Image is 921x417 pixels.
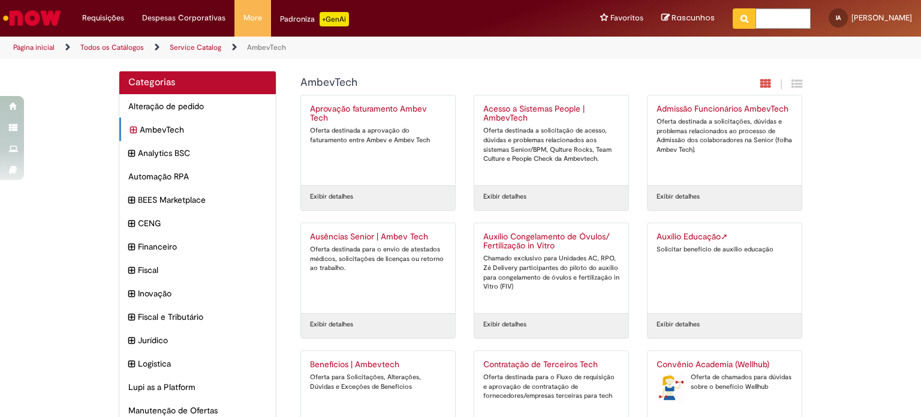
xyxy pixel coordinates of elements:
[483,373,619,401] div: Oferta destinada para o Fluxo de requisição e aprovação de contratação de fornecedores/empresas t...
[760,78,771,89] i: Exibição em cartão
[310,126,446,145] div: Oferta destinada a aprovação do faturamento entre Ambev e Ambev Tech
[836,14,841,22] span: IA
[657,373,793,391] div: Oferta de chamados para dúvidas sobre o benefício Wellhub
[657,232,793,242] h2: Auxílio Educação
[119,164,276,188] div: Automação RPA
[310,232,446,242] h2: Ausências Senior | Ambev Tech
[9,37,605,59] ul: Trilhas de página
[119,141,276,165] div: expandir categoria Analytics BSC Analytics BSC
[128,358,135,371] i: expandir categoria Logistica
[474,223,628,313] a: Auxílio Congelamento de Óvulos/ Fertilização in Vitro Chamado exclusivo para Unidades AC, RPO, Zé...
[648,223,802,313] a: Auxílio EducaçãoLink Externo Solicitar benefício de auxílio educação
[119,94,276,118] div: Alteração de pedido
[128,147,135,160] i: expandir categoria Analytics BSC
[648,95,802,185] a: Admissão Funcionários AmbevTech Oferta destinada a solicitações, dúvidas e problemas relacionados...
[310,245,446,273] div: Oferta destinada para o envio de atestados médicos, solicitações de licenças ou retorno ao trabalho.
[138,358,267,370] span: Logistica
[119,235,276,259] div: expandir categoria Financeiro Financeiro
[310,320,353,329] a: Exibir detalhes
[657,360,793,370] h2: Convênio Academia (Wellhub)
[310,373,446,391] div: Oferta para Solicitações, Alterações, Dúvidas e Exceções de Benefícios
[140,124,267,136] span: AmbevTech
[247,43,286,52] a: AmbevTech
[128,381,267,393] span: Lupi as a Platform
[138,311,267,323] span: Fiscal e Tributário
[310,192,353,202] a: Exibir detalhes
[128,334,135,347] i: expandir categoria Jurídico
[128,287,135,301] i: expandir categoria Inovação
[310,104,446,124] h2: Aprovação faturamento Ambev Tech
[13,43,55,52] a: Página inicial
[128,404,267,416] span: Manutenção de Ofertas
[119,118,276,142] div: expandir categoria AmbevTech AmbevTech
[657,117,793,155] div: Oferta destinada a solicitações, dúvidas e problemas relacionados ao processo de Admissão dos col...
[243,12,262,24] span: More
[119,305,276,329] div: expandir categoria Fiscal e Tributário Fiscal e Tributário
[128,77,267,88] h2: Categorias
[138,287,267,299] span: Inovação
[483,254,619,292] div: Chamado exclusivo para Unidades AC, RPO, Zé Delivery participantes do piloto do auxílio para cong...
[657,320,700,329] a: Exibir detalhes
[280,12,349,26] div: Padroniza
[780,77,782,91] span: |
[138,241,267,253] span: Financeiro
[138,194,267,206] span: BEES Marketplace
[119,328,276,352] div: expandir categoria Jurídico Jurídico
[119,375,276,399] div: Lupi as a Platform
[138,147,267,159] span: Analytics BSC
[733,8,756,29] button: Pesquisar
[170,43,221,52] a: Service Catalog
[80,43,144,52] a: Todos os Catálogos
[138,264,267,276] span: Fiscal
[483,126,619,164] div: Oferta destinada a solicitação de acesso, dúvidas e problemas relacionados aos sistemas Senior/BP...
[142,12,225,24] span: Despesas Corporativas
[657,104,793,114] h2: Admissão Funcionários AmbevTech
[128,217,135,230] i: expandir categoria CENG
[721,231,728,242] span: Link Externo
[320,12,349,26] p: +GenAi
[483,232,619,251] h2: Auxílio Congelamento de Óvulos/ Fertilização in Vitro
[138,217,267,229] span: CENG
[119,258,276,282] div: expandir categoria Fiscal Fiscal
[483,192,526,202] a: Exibir detalhes
[128,170,267,182] span: Automação RPA
[657,245,793,254] div: Solicitar benefício de auxílio educação
[119,352,276,376] div: expandir categoria Logistica Logistica
[661,13,715,24] a: Rascunhos
[128,241,135,254] i: expandir categoria Financeiro
[119,281,276,305] div: expandir categoria Inovação Inovação
[657,192,700,202] a: Exibir detalhes
[82,12,124,24] span: Requisições
[301,95,455,185] a: Aprovação faturamento Ambev Tech Oferta destinada a aprovação do faturamento entre Ambev e Ambev ...
[610,12,643,24] span: Favoritos
[483,360,619,370] h2: Contratação de Terceiros Tech
[128,264,135,277] i: expandir categoria Fiscal
[119,211,276,235] div: expandir categoria CENG CENG
[1,6,63,30] img: ServiceNow
[851,13,912,23] span: [PERSON_NAME]
[310,360,446,370] h2: Benefícios | Ambevtech
[128,311,135,324] i: expandir categoria Fiscal e Tributário
[138,334,267,346] span: Jurídico
[672,12,715,23] span: Rascunhos
[300,77,673,89] h1: {"description":null,"title":"AmbevTech"} Categoria
[128,100,267,112] span: Alteração de pedido
[474,95,628,185] a: Acesso a Sistemas People | AmbevTech Oferta destinada a solicitação de acesso, dúvidas e problema...
[791,78,802,89] i: Exibição de grade
[130,124,137,137] i: expandir categoria AmbevTech
[119,188,276,212] div: expandir categoria BEES Marketplace BEES Marketplace
[483,104,619,124] h2: Acesso a Sistemas People | AmbevTech
[657,373,685,403] img: Convênio Academia (Wellhub)
[128,194,135,207] i: expandir categoria BEES Marketplace
[301,223,455,313] a: Ausências Senior | Ambev Tech Oferta destinada para o envio de atestados médicos, solicitações de...
[483,320,526,329] a: Exibir detalhes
